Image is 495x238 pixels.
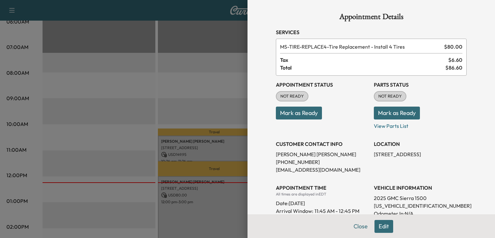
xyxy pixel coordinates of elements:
[448,56,462,64] span: $ 6.60
[276,150,369,158] p: [PERSON_NAME] [PERSON_NAME]
[277,93,308,100] span: NOT READY
[315,207,359,215] span: 11:45 AM - 12:45 PM
[374,119,467,130] p: View Parts List
[276,207,369,215] p: Arrival Window:
[374,93,406,100] span: NOT READY
[276,192,369,197] div: All times are displayed in EDT
[276,140,369,148] h3: CUSTOMER CONTACT INFO
[276,28,467,36] h3: Services
[349,220,372,233] button: Close
[276,197,369,207] div: Date: [DATE]
[374,210,467,217] p: Odometer In: N/A
[280,64,445,71] span: Total
[276,158,369,166] p: [PHONE_NUMBER]
[445,64,462,71] span: $ 86.60
[374,150,467,158] p: [STREET_ADDRESS]
[280,56,448,64] span: Tax
[276,107,322,119] button: Mark as Ready
[374,194,467,202] p: 2025 GMC Sierra 1500
[374,184,467,192] h3: VEHICLE INFORMATION
[276,184,369,192] h3: APPOINTMENT TIME
[374,107,420,119] button: Mark as Ready
[374,140,467,148] h3: LOCATION
[276,13,467,23] h1: Appointment Details
[276,166,369,174] p: [EMAIL_ADDRESS][DOMAIN_NAME]
[276,81,369,89] h3: Appointment Status
[374,220,393,233] button: Edit
[374,202,467,210] p: [US_VEHICLE_IDENTIFICATION_NUMBER]
[280,43,442,51] span: Tire Replacement - Install 4 Tires
[374,81,467,89] h3: Parts Status
[444,43,462,51] span: $ 80.00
